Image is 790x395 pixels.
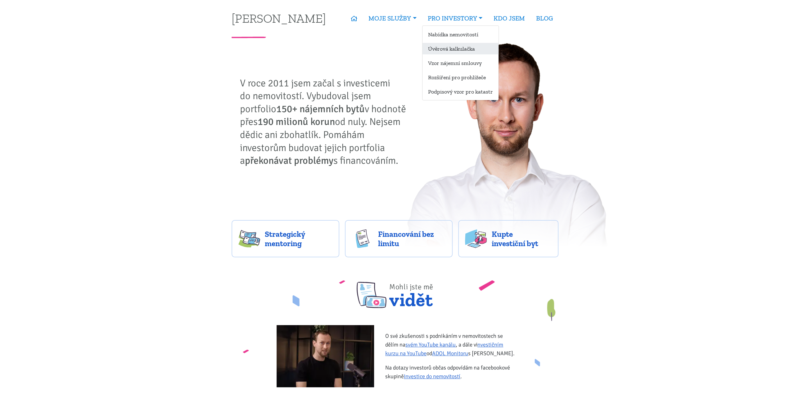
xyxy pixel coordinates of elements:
a: MOJE SLUŽBY [363,11,422,25]
a: svém YouTube kanálu [405,341,456,348]
img: flats [465,229,487,248]
strong: 190 milionů korun [258,116,335,128]
a: ADOL Monitoru [432,350,468,357]
a: Nabídka nemovitostí [422,29,499,40]
span: Financování bez limitu [378,229,446,248]
a: BLOG [530,11,558,25]
a: Úvěrová kalkulačka [422,43,499,54]
img: finance [352,229,373,248]
p: O své zkušenosti s podnikáním v nemovitostech se dělím na , a dále v od s [PERSON_NAME]. [385,332,517,358]
a: Podpisový vzor pro katastr [422,86,499,97]
a: Strategický mentoring [232,220,339,257]
span: vidět [389,274,433,308]
a: Kupte investiční byt [458,220,558,257]
a: Vzor nájemní smlouvy [422,57,499,69]
a: Financování bez limitu [345,220,453,257]
a: Rozšíření pro prohlížeče [422,71,499,83]
strong: 150+ nájemních bytů [276,103,365,115]
img: strategy [238,229,260,248]
a: KDO JSEM [488,11,530,25]
a: [PERSON_NAME] [232,12,326,24]
span: Strategický mentoring [265,229,332,248]
a: PRO INVESTORY [422,11,488,25]
strong: překonávat problémy [245,154,333,167]
a: Investice do nemovitostí [404,373,460,380]
span: Mohli jste mě [389,282,433,292]
span: Kupte investiční byt [491,229,552,248]
p: V roce 2011 jsem začal s investicemi do nemovitostí. Vybudoval jsem portfolio v hodnotě přes od n... [240,77,411,167]
p: Na dotazy investorů občas odpovídám na facebookové skupině . [385,363,517,381]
